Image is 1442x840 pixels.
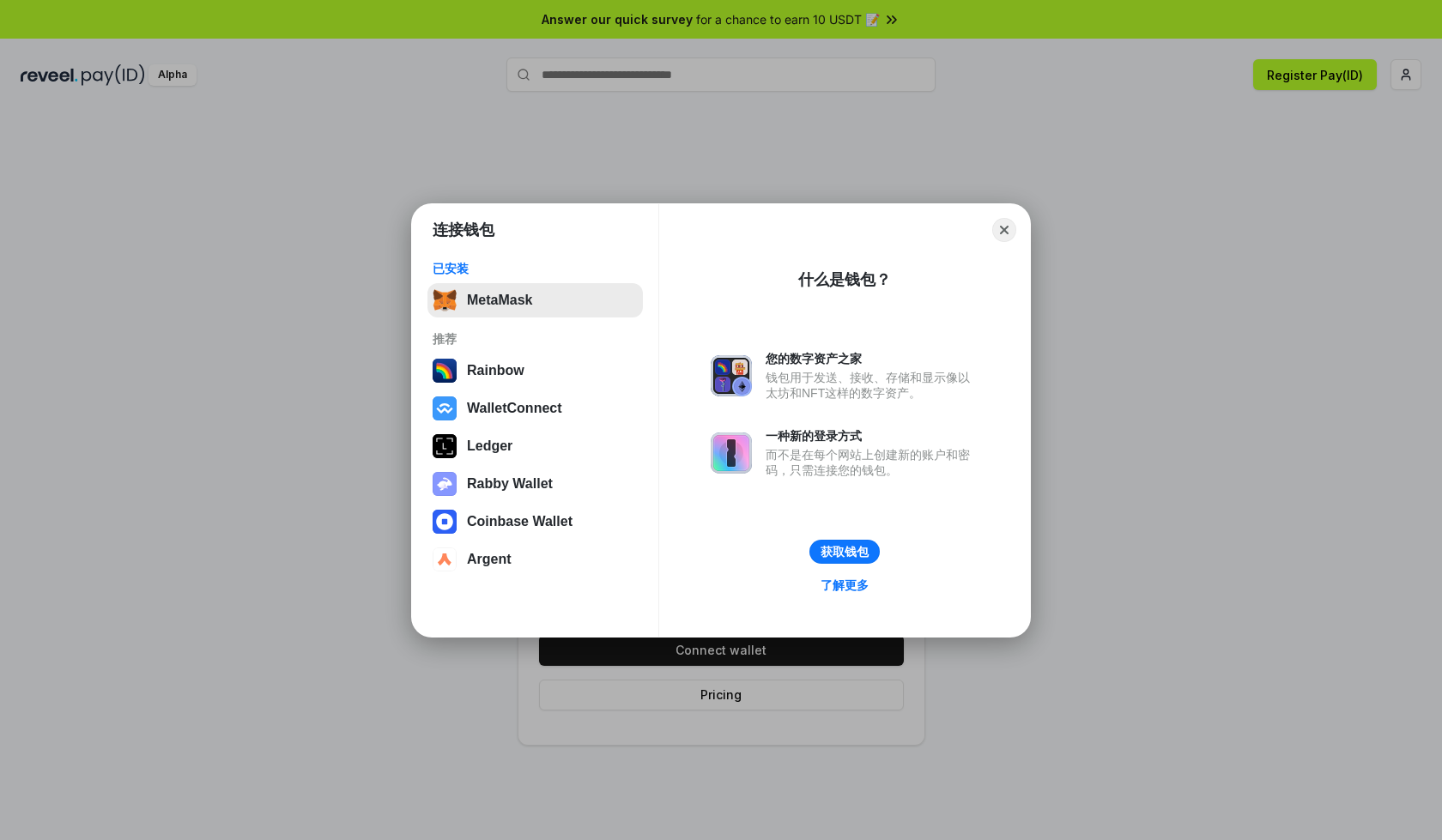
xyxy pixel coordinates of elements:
[433,396,457,420] img: svg+xml,%3Csvg%20width%3D%2228%22%20height%3D%2228%22%20viewBox%3D%220%200%2028%2028%22%20fill%3D...
[766,370,978,401] div: 钱包用于发送、接收、存储和显示像以太坊和NFT这样的数字资产。
[433,220,494,240] h1: 连接钱包
[433,434,457,458] img: svg+xml,%3Csvg%20xmlns%3D%22http%3A%2F%2Fwww.w3.org%2F2000%2Fsvg%22%20width%3D%2228%22%20height%3...
[427,354,643,388] button: Rainbow
[467,514,573,529] div: Coinbase Wallet
[821,577,869,593] div: 了解更多
[766,428,978,444] div: 一种新的登录方式
[427,391,643,426] button: WalletConnect
[433,510,457,534] img: svg+xml,%3Csvg%20width%3D%2228%22%20height%3D%2228%22%20viewBox%3D%220%200%2028%2028%22%20fill%3D...
[467,401,562,416] div: WalletConnect
[433,547,457,571] img: svg+xml,%3Csvg%20width%3D%2228%22%20height%3D%2228%22%20viewBox%3D%220%200%2028%2028%22%20fill%3D...
[467,438,512,454] div: Ledger
[433,359,457,383] img: svg+xml,%3Csvg%20width%3D%22120%22%20height%3D%22120%22%20viewBox%3D%220%200%20120%20120%22%20fil...
[810,574,879,596] a: 了解更多
[433,331,638,347] div: 推荐
[433,261,638,276] div: 已安装
[467,476,553,492] div: Rabby Wallet
[821,544,869,559] div: 获取钱包
[467,363,524,378] div: Rainbow
[427,429,643,463] button: Ledger
[427,467,643,501] button: Rabby Wallet
[711,432,752,474] img: svg+xml,%3Csvg%20xmlns%3D%22http%3A%2F%2Fwww.w3.org%2F2000%2Fsvg%22%20fill%3D%22none%22%20viewBox...
[467,552,512,567] div: Argent
[427,505,643,539] button: Coinbase Wallet
[433,288,457,312] img: svg+xml,%3Csvg%20fill%3D%22none%22%20height%3D%2233%22%20viewBox%3D%220%200%2035%2033%22%20width%...
[992,218,1016,242] button: Close
[427,542,643,577] button: Argent
[433,472,457,496] img: svg+xml,%3Csvg%20xmlns%3D%22http%3A%2F%2Fwww.w3.org%2F2000%2Fsvg%22%20fill%3D%22none%22%20viewBox...
[809,540,880,564] button: 获取钱包
[427,283,643,317] button: MetaMask
[766,351,978,366] div: 您的数字资产之家
[766,447,978,478] div: 而不是在每个网站上创建新的账户和密码，只需连接您的钱包。
[711,355,752,396] img: svg+xml,%3Csvg%20xmlns%3D%22http%3A%2F%2Fwww.w3.org%2F2000%2Fsvg%22%20fill%3D%22none%22%20viewBox...
[467,293,532,308] div: MetaMask
[798,269,891,290] div: 什么是钱包？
